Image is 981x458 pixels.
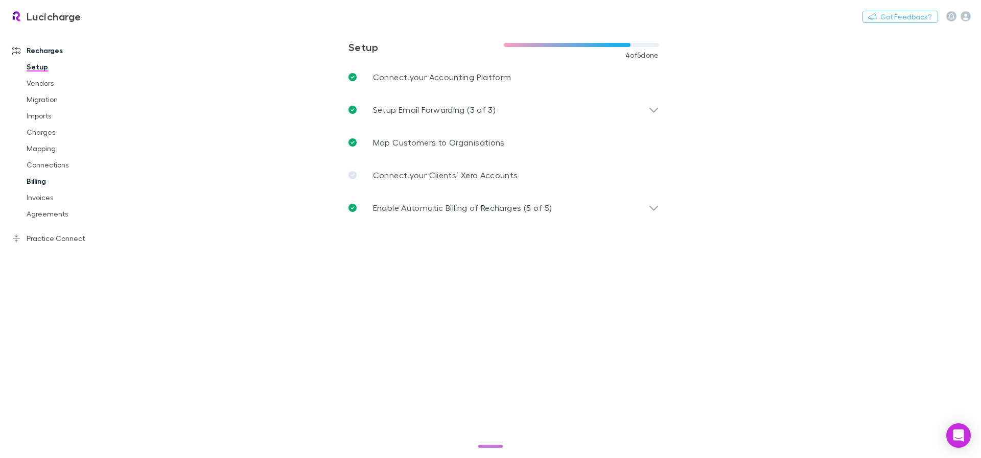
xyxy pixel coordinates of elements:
a: Charges [16,124,138,140]
div: Enable Automatic Billing of Recharges (5 of 5) [340,191,667,224]
a: Migration [16,91,138,108]
a: Connections [16,157,138,173]
a: Map Customers to Organisations [340,126,667,159]
a: Setup [16,59,138,75]
span: 4 of 5 done [625,51,659,59]
div: Open Intercom Messenger [946,423,971,448]
a: Connect your Accounting Platform [340,61,667,93]
p: Connect your Accounting Platform [373,71,511,83]
p: Enable Automatic Billing of Recharges (5 of 5) [373,202,552,214]
h3: Lucicharge [27,10,81,22]
a: Imports [16,108,138,124]
a: Connect your Clients’ Xero Accounts [340,159,667,191]
a: Lucicharge [4,4,87,29]
p: Connect your Clients’ Xero Accounts [373,169,518,181]
h3: Setup [348,41,504,53]
a: Practice Connect [2,230,138,247]
div: Setup Email Forwarding (3 of 3) [340,93,667,126]
p: Map Customers to Organisations [373,136,505,149]
a: Agreements [16,206,138,222]
p: Setup Email Forwarding (3 of 3) [373,104,496,116]
img: Lucicharge's Logo [10,10,22,22]
a: Invoices [16,189,138,206]
a: Recharges [2,42,138,59]
a: Billing [16,173,138,189]
a: Vendors [16,75,138,91]
button: Got Feedback? [862,11,938,23]
a: Mapping [16,140,138,157]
